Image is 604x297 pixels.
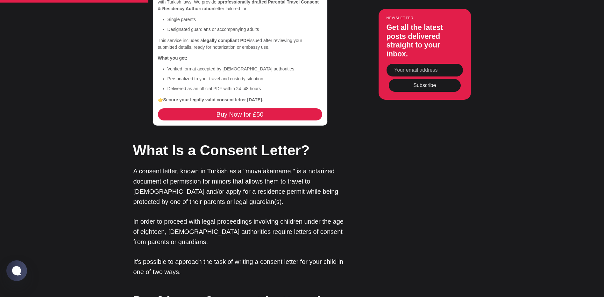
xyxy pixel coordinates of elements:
[158,108,322,120] a: Buy Now for £50
[167,86,261,91] span: Delivered as an official PDF within 24–48 hours
[158,97,163,102] span: 👉
[163,97,263,102] strong: Secure your legally valid consent letter [DATE].
[133,140,346,160] h2: What Is a Consent Letter?
[217,111,264,118] span: Buy Now for £50
[387,23,463,58] h3: Get all the latest posts delivered straight to your inbox.
[387,64,463,76] input: Your email address
[167,66,295,71] span: Verified format accepted by [DEMOGRAPHIC_DATA] authorities
[133,257,347,277] p: It's possible to approach the task of writing a consent letter for your child in one of two ways.
[133,216,347,247] p: In order to proceed with legal proceedings involving children under the age of eighteen, [DEMOGRA...
[158,38,203,43] span: This service includes a
[167,76,263,81] span: Personalized to your travel and custody situation
[167,17,196,22] span: Single parents
[203,38,249,43] strong: legally compliant PDF
[133,166,347,207] p: A consent letter, known in Turkish as a "muvafakatname," is a notarized document of permission fo...
[158,38,304,50] span: issued after reviewing your submitted details, ready for notarization or embassy use.
[158,55,188,61] strong: What you get:
[387,16,463,20] small: Newsletter
[389,79,461,92] button: Subscribe
[214,6,248,11] span: letter tailored for:
[167,27,259,32] span: Designated guardians or accompanying adults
